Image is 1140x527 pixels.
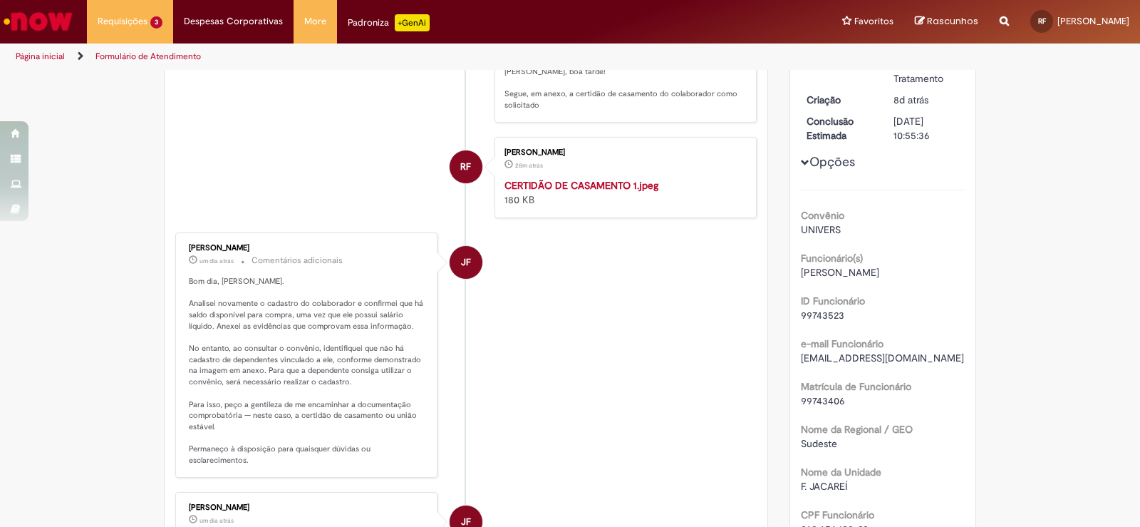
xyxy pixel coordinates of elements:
[796,93,883,107] dt: Criação
[98,14,147,29] span: Requisições
[199,516,234,525] span: um dia atrás
[801,252,863,265] b: Funcionário(s)
[252,255,343,267] small: Comentários adicionais
[796,114,883,143] dt: Conclusão Estimada
[801,394,845,407] span: 99743406
[504,66,742,111] p: [PERSON_NAME], boa tarde! Segue, em anexo, a certidão de casamento do colaborador como solicitado
[927,14,978,28] span: Rascunhos
[395,14,430,31] p: +GenAi
[801,337,883,350] b: e-mail Funcionário
[189,503,426,512] div: [PERSON_NAME]
[189,244,426,252] div: [PERSON_NAME]
[450,246,482,279] div: Jeter Filho
[801,209,844,222] b: Convênio
[199,257,234,265] span: um dia atrás
[504,178,742,207] div: 180 KB
[1,7,75,36] img: ServiceNow
[801,466,881,479] b: Nome da Unidade
[893,93,928,106] time: 22/08/2025 11:48:52
[854,14,893,29] span: Favoritos
[1057,15,1129,27] span: [PERSON_NAME]
[184,14,283,29] span: Despesas Corporativas
[515,161,543,170] span: 28m atrás
[304,14,326,29] span: More
[915,15,978,29] a: Rascunhos
[893,93,960,107] div: 22/08/2025 11:48:52
[801,309,844,322] span: 99743523
[150,16,162,29] span: 3
[95,51,201,62] a: Formulário de Atendimento
[199,257,234,265] time: 28/08/2025 11:25:35
[801,508,874,521] b: CPF Funcionário
[1038,16,1046,26] span: RF
[801,437,837,450] span: Sudeste
[515,161,543,170] time: 29/08/2025 14:18:59
[199,516,234,525] time: 28/08/2025 11:25:22
[504,148,742,157] div: [PERSON_NAME]
[801,380,911,393] b: Matrícula de Funcionário
[504,179,658,192] a: CERTIDÃO DE CASAMENTO 1.jpeg
[450,150,482,183] div: Rafaela Franco
[801,423,913,436] b: Nome da Regional / GEO
[460,150,471,184] span: RF
[11,44,750,70] ul: Trilhas de página
[348,14,430,31] div: Padroniza
[801,295,865,307] b: ID Funcionário
[461,245,471,280] span: JF
[16,51,65,62] a: Página inicial
[801,223,841,236] span: UNIVERS
[801,480,847,493] span: F. JACAREÍ
[189,276,426,466] p: Bom dia, [PERSON_NAME]. Analisei novamente o cadastro do colaborador e confirmei que há saldo dis...
[801,266,879,279] span: [PERSON_NAME]
[893,57,960,86] div: Em Tratamento
[893,114,960,143] div: [DATE] 10:55:36
[893,93,928,106] span: 8d atrás
[801,352,964,364] span: [EMAIL_ADDRESS][DOMAIN_NAME]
